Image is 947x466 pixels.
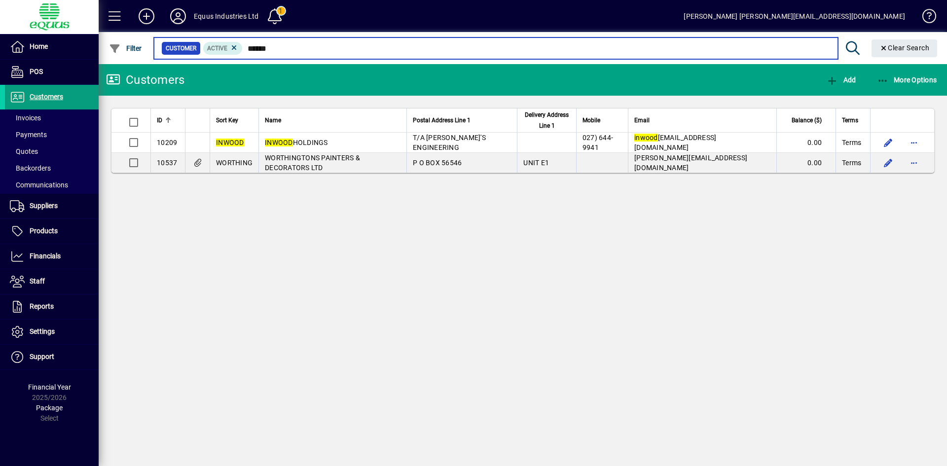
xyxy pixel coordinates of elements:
[583,115,600,126] span: Mobile
[28,383,71,391] span: Financial Year
[216,159,253,167] span: WORTHING
[30,68,43,75] span: POS
[30,327,55,335] span: Settings
[634,134,716,151] span: [EMAIL_ADDRESS][DOMAIN_NAME]
[5,35,99,59] a: Home
[634,134,658,142] em: inwood
[634,115,650,126] span: Email
[157,159,177,167] span: 10537
[523,159,549,167] span: UNIT E1
[109,44,142,52] span: Filter
[776,153,836,173] td: 0.00
[879,44,930,52] span: Clear Search
[842,138,861,147] span: Terms
[413,134,486,151] span: T/A [PERSON_NAME]'S ENGINEERING
[5,345,99,369] a: Support
[166,43,196,53] span: Customer
[157,115,162,126] span: ID
[906,155,922,171] button: More options
[634,154,747,172] span: [PERSON_NAME][EMAIL_ADDRESS][DOMAIN_NAME]
[874,71,940,89] button: More Options
[915,2,935,34] a: Knowledge Base
[36,404,63,412] span: Package
[842,158,861,168] span: Terms
[157,139,177,146] span: 10209
[265,139,293,146] em: INWOOD
[583,134,613,151] span: 027) 644-9941
[824,71,858,89] button: Add
[906,135,922,150] button: More options
[10,164,51,172] span: Backorders
[30,227,58,235] span: Products
[5,244,99,269] a: Financials
[792,115,822,126] span: Balance ($)
[583,115,622,126] div: Mobile
[826,76,856,84] span: Add
[30,202,58,210] span: Suppliers
[30,93,63,101] span: Customers
[265,139,328,146] span: HOLDINGS
[265,115,281,126] span: Name
[5,109,99,126] a: Invoices
[30,252,61,260] span: Financials
[872,39,938,57] button: Clear
[5,219,99,244] a: Products
[10,131,47,139] span: Payments
[5,194,99,218] a: Suppliers
[30,302,54,310] span: Reports
[30,42,48,50] span: Home
[203,42,243,55] mat-chip: Activation Status: Active
[216,139,244,146] em: INWOOD
[207,45,227,52] span: Active
[216,115,238,126] span: Sort Key
[880,155,896,171] button: Edit
[10,147,38,155] span: Quotes
[776,133,836,153] td: 0.00
[131,7,162,25] button: Add
[5,294,99,319] a: Reports
[523,109,570,131] span: Delivery Address Line 1
[162,7,194,25] button: Profile
[157,115,179,126] div: ID
[30,277,45,285] span: Staff
[10,181,68,189] span: Communications
[10,114,41,122] span: Invoices
[5,320,99,344] a: Settings
[413,159,462,167] span: P O BOX 56546
[5,160,99,177] a: Backorders
[783,115,831,126] div: Balance ($)
[5,143,99,160] a: Quotes
[194,8,259,24] div: Equus Industries Ltd
[107,39,145,57] button: Filter
[684,8,905,24] div: [PERSON_NAME] [PERSON_NAME][EMAIL_ADDRESS][DOMAIN_NAME]
[265,154,360,172] span: WORTHINGTONS PAINTERS & DECORATORS LTD
[5,269,99,294] a: Staff
[5,126,99,143] a: Payments
[5,177,99,193] a: Communications
[842,115,858,126] span: Terms
[877,76,937,84] span: More Options
[106,72,184,88] div: Customers
[5,60,99,84] a: POS
[265,115,401,126] div: Name
[880,135,896,150] button: Edit
[413,115,471,126] span: Postal Address Line 1
[634,115,770,126] div: Email
[30,353,54,360] span: Support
